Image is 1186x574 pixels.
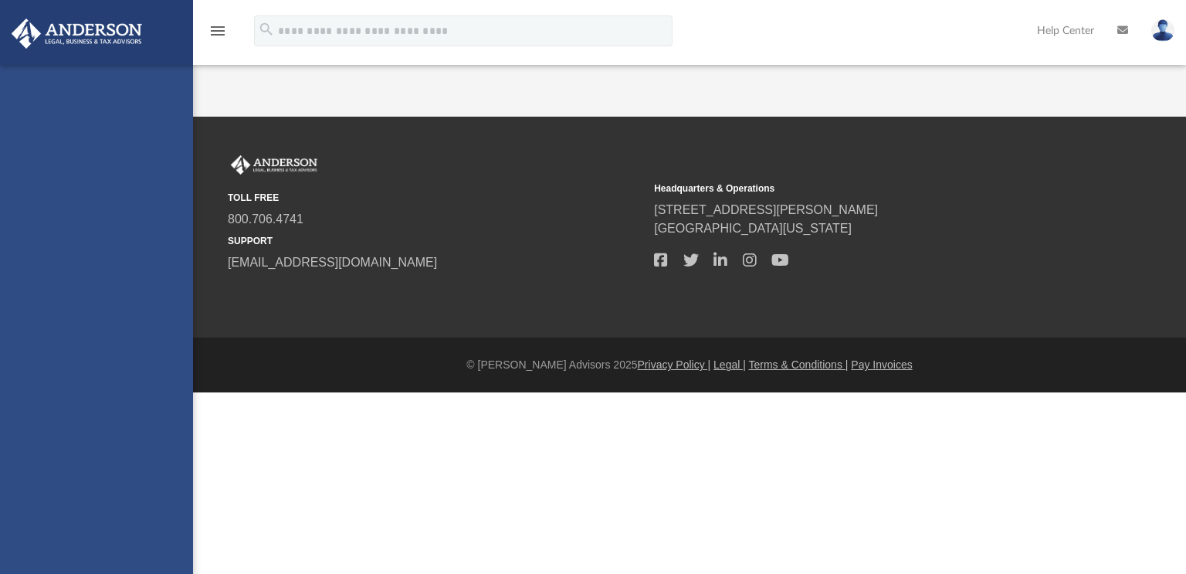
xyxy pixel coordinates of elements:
[228,155,320,175] img: Anderson Advisors Platinum Portal
[228,256,437,269] a: [EMAIL_ADDRESS][DOMAIN_NAME]
[851,358,912,371] a: Pay Invoices
[228,212,303,226] a: 800.706.4741
[208,22,227,40] i: menu
[713,358,746,371] a: Legal |
[638,358,711,371] a: Privacy Policy |
[193,357,1186,373] div: © [PERSON_NAME] Advisors 2025
[654,203,878,216] a: [STREET_ADDRESS][PERSON_NAME]
[228,234,643,248] small: SUPPORT
[749,358,849,371] a: Terms & Conditions |
[258,21,275,38] i: search
[1151,19,1174,42] img: User Pic
[7,19,147,49] img: Anderson Advisors Platinum Portal
[654,182,1069,195] small: Headquarters & Operations
[228,191,643,205] small: TOLL FREE
[208,29,227,40] a: menu
[654,222,852,235] a: [GEOGRAPHIC_DATA][US_STATE]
